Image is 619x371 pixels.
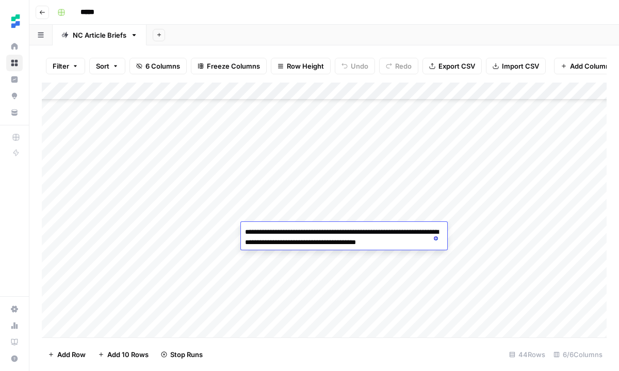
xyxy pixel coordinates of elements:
[6,71,23,88] a: Insights
[6,88,23,104] a: Opportunities
[438,61,475,71] span: Export CSV
[6,55,23,71] a: Browse
[351,61,368,71] span: Undo
[6,334,23,350] a: Learning Hub
[170,349,203,360] span: Stop Runs
[6,350,23,367] button: Help + Support
[335,58,375,74] button: Undo
[57,349,86,360] span: Add Row
[6,38,23,55] a: Home
[207,61,260,71] span: Freeze Columns
[271,58,331,74] button: Row Height
[422,58,482,74] button: Export CSV
[53,25,146,45] a: NC Article Briefs
[554,58,616,74] button: Add Column
[6,301,23,317] a: Settings
[241,225,447,250] textarea: To enrich screen reader interactions, please activate Accessibility in Grammarly extension settings
[505,346,549,363] div: 44 Rows
[549,346,607,363] div: 6/6 Columns
[96,61,109,71] span: Sort
[191,58,267,74] button: Freeze Columns
[73,30,126,40] div: NC Article Briefs
[46,58,85,74] button: Filter
[155,346,209,363] button: Stop Runs
[145,61,180,71] span: 6 Columns
[107,349,149,360] span: Add 10 Rows
[6,104,23,121] a: Your Data
[129,58,187,74] button: 6 Columns
[53,61,69,71] span: Filter
[379,58,418,74] button: Redo
[6,317,23,334] a: Usage
[570,61,610,71] span: Add Column
[395,61,412,71] span: Redo
[6,8,23,34] button: Workspace: Ten Speed
[6,12,25,30] img: Ten Speed Logo
[42,346,92,363] button: Add Row
[89,58,125,74] button: Sort
[486,58,546,74] button: Import CSV
[92,346,155,363] button: Add 10 Rows
[287,61,324,71] span: Row Height
[502,61,539,71] span: Import CSV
